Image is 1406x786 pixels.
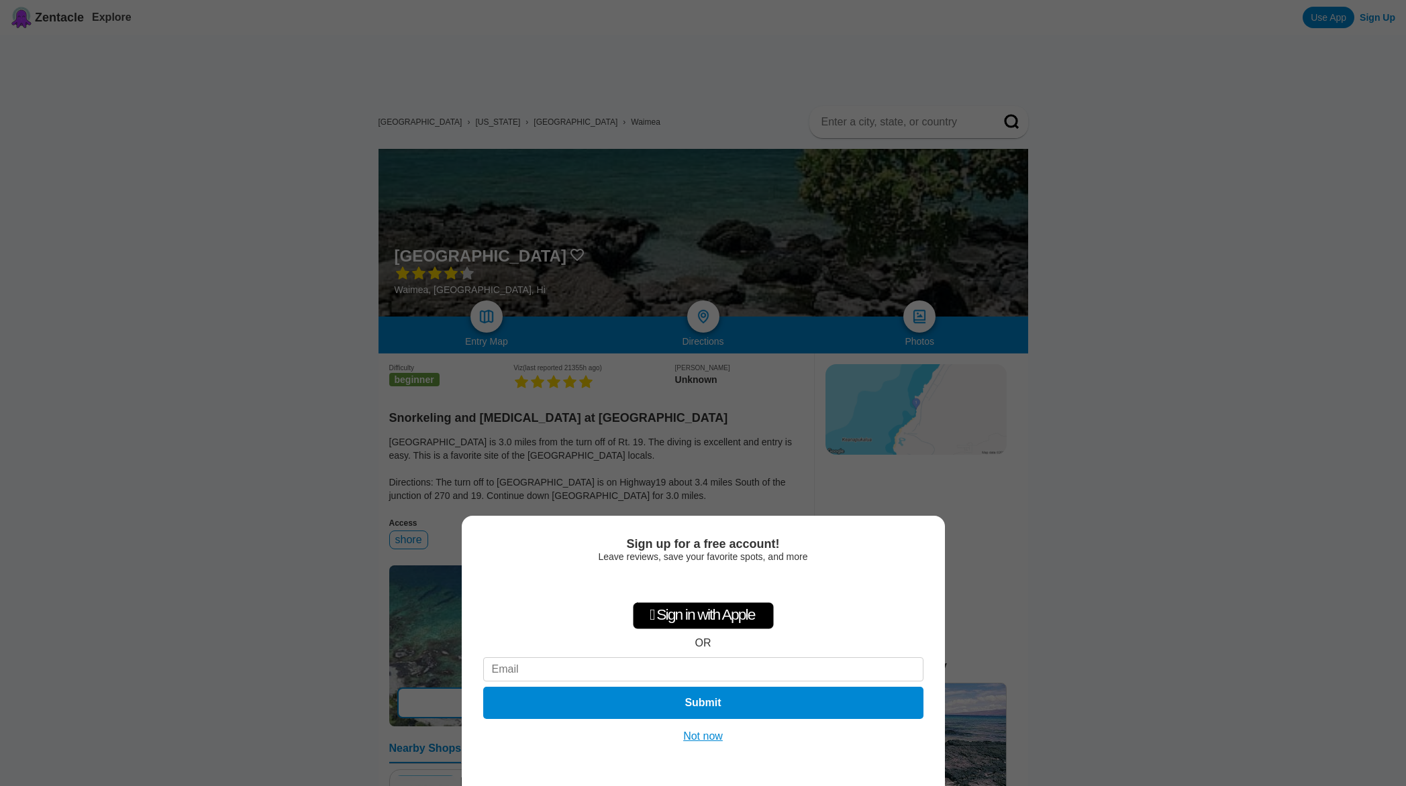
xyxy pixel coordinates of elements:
[483,687,923,719] button: Submit
[633,602,774,629] div: Sign in with Apple
[483,551,923,562] div: Leave reviews, save your favorite spots, and more
[483,537,923,551] div: Sign up for a free account!
[679,730,727,743] button: Not now
[695,637,711,649] div: OR
[483,657,923,681] input: Email
[635,569,771,598] iframe: Sign in with Google Button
